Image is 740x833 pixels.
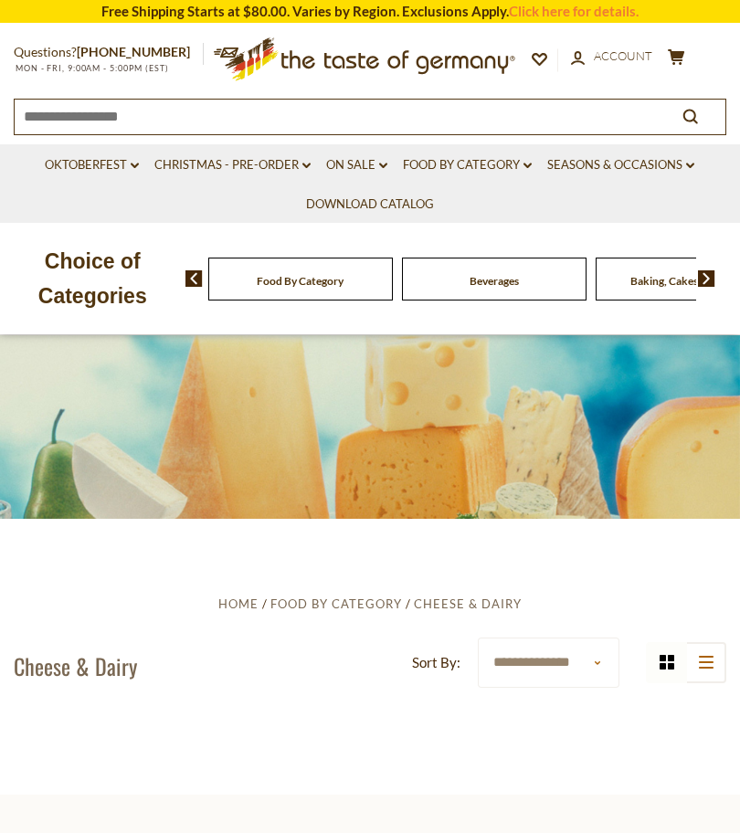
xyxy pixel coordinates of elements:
[14,41,204,64] p: Questions?
[509,3,639,19] a: Click here for details.
[403,155,532,175] a: Food By Category
[185,270,203,287] img: previous arrow
[77,44,190,59] a: [PHONE_NUMBER]
[414,596,522,611] a: Cheese & Dairy
[154,155,311,175] a: Christmas - PRE-ORDER
[14,652,137,680] h1: Cheese & Dairy
[326,155,387,175] a: On Sale
[698,270,715,287] img: next arrow
[45,155,139,175] a: Oktoberfest
[218,596,259,611] a: Home
[470,274,519,288] a: Beverages
[14,63,169,73] span: MON - FRI, 9:00AM - 5:00PM (EST)
[571,47,652,67] a: Account
[270,596,402,611] a: Food By Category
[306,195,434,215] a: Download Catalog
[257,274,344,288] a: Food By Category
[594,48,652,63] span: Account
[412,651,460,674] label: Sort By:
[547,155,694,175] a: Seasons & Occasions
